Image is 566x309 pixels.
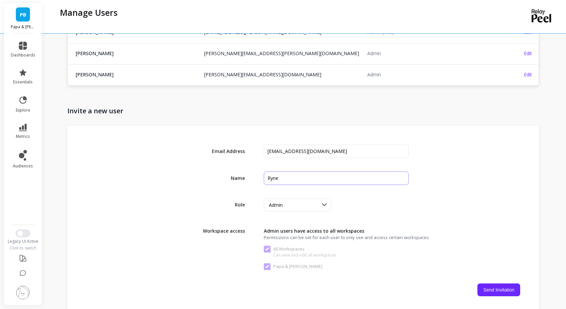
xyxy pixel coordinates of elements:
span: Name [198,175,245,182]
input: name@example.com [264,145,408,158]
span: essentials [13,79,33,85]
span: [PERSON_NAME] [76,71,196,78]
span: Admin users have access to all workspaces [264,228,408,234]
span: Edit [524,50,532,56]
span: Role [198,201,245,208]
span: dashboards [11,52,35,58]
span: Email Address [198,148,245,155]
span: Edit [524,71,532,78]
a: [PERSON_NAME][EMAIL_ADDRESS][DOMAIN_NAME] [204,71,321,78]
span: [PERSON_NAME] [76,50,196,57]
span: PB [20,11,26,18]
img: profile picture [16,286,30,299]
span: Workspace access [198,225,245,234]
span: Permissions can be set for each user to only see and access certain workspaces [264,234,437,240]
span: Admin [269,202,283,208]
button: Switch to New UI [15,229,30,237]
p: Manage Users [60,7,118,18]
button: Send Invitation [477,283,520,296]
a: [PERSON_NAME][EMAIL_ADDRESS][PERSON_NAME][DOMAIN_NAME] [204,50,359,56]
a: [EMAIL_ADDRESS][PERSON_NAME][DOMAIN_NAME] [204,29,321,35]
h1: Invite a new user [67,106,539,116]
span: All Workspaces [264,246,336,253]
input: First Last [264,171,408,185]
span: audiences [13,163,33,169]
span: metrics [16,134,30,139]
span: Papa & Barkley [264,263,322,270]
div: Legacy UI Active [4,239,42,244]
td: Admin [363,43,494,64]
td: Admin [363,64,494,85]
span: Edit [524,29,532,35]
span: explore [16,108,30,113]
p: Papa & Barkley [11,24,35,30]
div: Click to switch [4,245,42,251]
